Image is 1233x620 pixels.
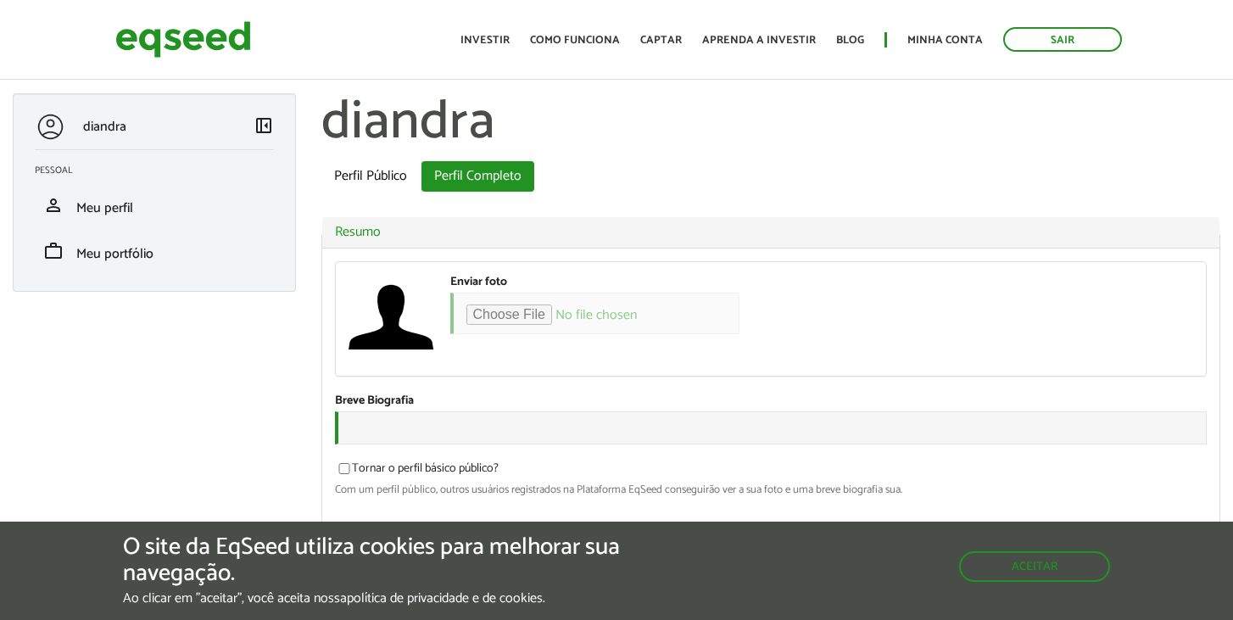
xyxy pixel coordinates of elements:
[254,115,274,139] a: Colapsar menu
[22,182,287,228] li: Meu perfil
[254,115,274,136] span: left_panel_close
[76,197,133,220] span: Meu perfil
[329,463,360,474] input: Tornar o perfil básico público?
[35,241,274,261] a: workMeu portfólio
[450,276,507,288] label: Enviar foto
[43,195,64,215] span: person
[530,35,620,46] a: Como funciona
[321,161,420,192] a: Perfil Público
[43,241,64,261] span: work
[335,463,499,480] label: Tornar o perfil básico público?
[35,165,287,176] h2: Pessoal
[22,228,287,274] li: Meu portfólio
[959,551,1110,582] button: Aceitar
[349,275,433,360] a: Ver perfil do usuário.
[76,243,153,265] span: Meu portfólio
[335,226,1208,239] a: Resumo
[115,17,251,62] img: EqSeed
[836,35,864,46] a: Blog
[335,395,414,407] label: Breve Biografia
[347,592,543,606] a: política de privacidade e de cookies
[123,534,715,587] h5: O site da EqSeed utiliza cookies para melhorar sua navegação.
[335,484,1208,495] div: Com um perfil público, outros usuários registrados na Plataforma EqSeed conseguirão ver a sua fot...
[460,35,510,46] a: Investir
[83,119,126,135] p: diandra
[640,35,682,46] a: Captar
[421,161,534,192] a: Perfil Completo
[702,35,816,46] a: Aprenda a investir
[1003,27,1122,52] a: Sair
[907,35,983,46] a: Minha conta
[35,195,274,215] a: personMeu perfil
[321,93,1221,153] h1: diandra
[349,275,433,360] img: Foto de diandra
[123,590,715,606] p: Ao clicar em "aceitar", você aceita nossa .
